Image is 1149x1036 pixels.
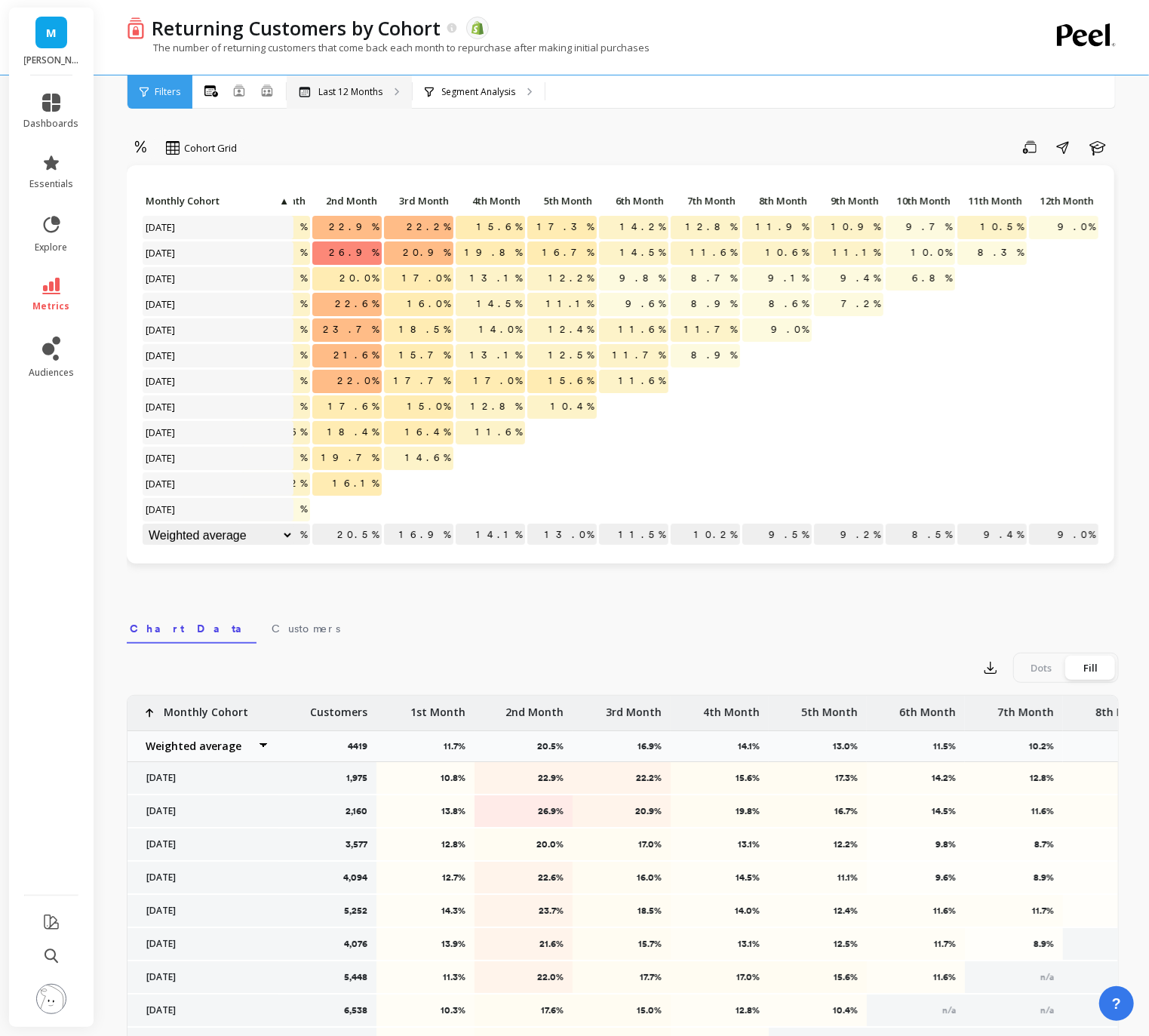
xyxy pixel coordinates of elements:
[143,190,293,211] p: Monthly Cohort
[1099,986,1134,1021] button: ?
[1040,1005,1054,1016] span: n/a
[142,190,214,214] div: Toggle SortBy
[344,905,367,917] p: 5,252
[1112,993,1121,1014] span: ?
[386,938,465,950] p: 13.9%
[137,971,269,983] p: [DATE]
[468,395,525,418] span: 12.8%
[671,190,740,211] p: 7th Month
[909,267,955,290] span: 6.8%
[312,190,382,211] p: 2nd Month
[346,805,367,817] p: 2,160
[548,395,597,418] span: 10.4%
[960,195,1022,207] span: 11th Month
[606,696,662,720] p: 3rd Month
[184,141,237,155] span: Cohort Grid
[346,772,367,784] p: 1,975
[36,984,66,1014] img: profile picture
[817,195,879,207] span: 9th Month
[384,190,453,211] p: 3rd Month
[318,447,382,469] span: 19.7%
[386,905,465,917] p: 14.3%
[143,472,180,495] span: [DATE]
[975,905,1054,917] p: 11.7%
[957,524,1027,546] p: 9.4%
[386,872,465,884] p: 12.7%
[143,421,180,444] span: [DATE]
[35,241,68,254] span: explore
[801,696,858,720] p: 5th Month
[386,838,465,850] p: 12.8%
[1016,656,1066,680] div: Dots
[582,772,662,784] p: 22.2%
[838,293,883,315] span: 7.2%
[164,696,248,720] p: Monthly Cohort
[582,872,662,884] p: 16.0%
[830,241,883,264] span: 11.1%
[763,241,812,264] span: 10.6%
[383,190,455,214] div: Toggle SortBy
[484,938,564,950] p: 21.6%
[471,370,525,392] span: 17.0%
[530,195,592,207] span: 5th Month
[545,344,597,367] span: 12.5%
[143,267,180,290] span: [DATE]
[742,524,812,546] p: 9.5%
[484,805,564,817] p: 26.9%
[957,190,1027,211] p: 11th Month
[997,696,1054,720] p: 7th Month
[324,421,382,444] span: 18.4%
[680,838,760,850] p: 13.1%
[24,118,79,130] span: dashboards
[330,344,382,367] span: 21.6%
[545,370,597,392] span: 15.6%
[46,24,57,42] span: M
[152,15,441,41] p: Returning Customers by Cohort
[404,293,453,315] span: 16.0%
[472,421,525,444] span: 11.6%
[877,905,956,917] p: 11.6%
[402,421,453,444] span: 16.4%
[143,370,180,392] span: [DATE]
[545,267,597,290] span: 12.2%
[680,805,760,817] p: 19.8%
[978,216,1027,238] span: 10.5%
[127,41,650,54] p: The number of returning customers that come back each month to repurchase after making initial pu...
[877,838,956,850] p: 9.8%
[484,838,564,850] p: 20.0%
[688,344,740,367] span: 8.9%
[346,838,367,850] p: 3,577
[386,772,465,784] p: 10.8%
[975,838,1054,850] p: 8.7%
[622,293,668,315] span: 9.6%
[813,190,885,214] div: Toggle SortBy
[766,293,812,315] span: 8.6%
[505,696,564,720] p: 2nd Month
[278,195,289,207] span: ▲
[537,740,573,752] p: 20.5%
[384,524,453,546] p: 16.9%
[814,524,883,546] p: 9.2%
[386,1004,465,1016] p: 10.3%
[688,267,740,290] span: 8.7%
[467,344,525,367] span: 13.1%
[318,86,382,98] p: Last 12 Months
[779,1004,858,1016] p: 10.4%
[484,872,564,884] p: 22.6%
[753,216,812,238] span: 11.9%
[143,216,180,238] span: [DATE]
[33,300,70,312] span: metrics
[610,344,668,367] span: 11.7%
[402,447,453,469] span: 14.6%
[1029,524,1098,546] p: 9.0%
[137,772,269,784] p: [DATE]
[975,872,1054,884] p: 8.9%
[899,696,956,720] p: 6th Month
[462,241,525,264] span: 19.8%
[582,1004,662,1016] p: 15.0%
[344,938,367,950] p: 4,076
[484,772,564,784] p: 22.9%
[344,1004,367,1016] p: 6,538
[877,805,956,817] p: 14.5%
[146,195,278,207] span: Monthly Cohort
